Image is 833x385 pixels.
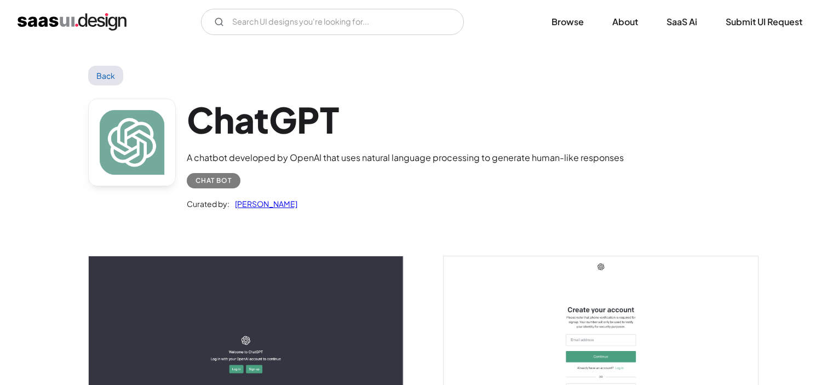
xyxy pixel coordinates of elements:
a: Browse [538,10,597,34]
div: Curated by: [187,197,229,210]
a: Back [88,66,124,85]
h1: ChatGPT [187,99,624,141]
div: A chatbot developed by OpenAI that uses natural language processing to generate human-like responses [187,151,624,164]
div: Chat Bot [196,174,232,187]
form: Email Form [201,9,464,35]
a: home [18,13,127,31]
a: Submit UI Request [713,10,815,34]
a: SaaS Ai [653,10,710,34]
a: [PERSON_NAME] [229,197,297,210]
input: Search UI designs you're looking for... [201,9,464,35]
a: About [599,10,651,34]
